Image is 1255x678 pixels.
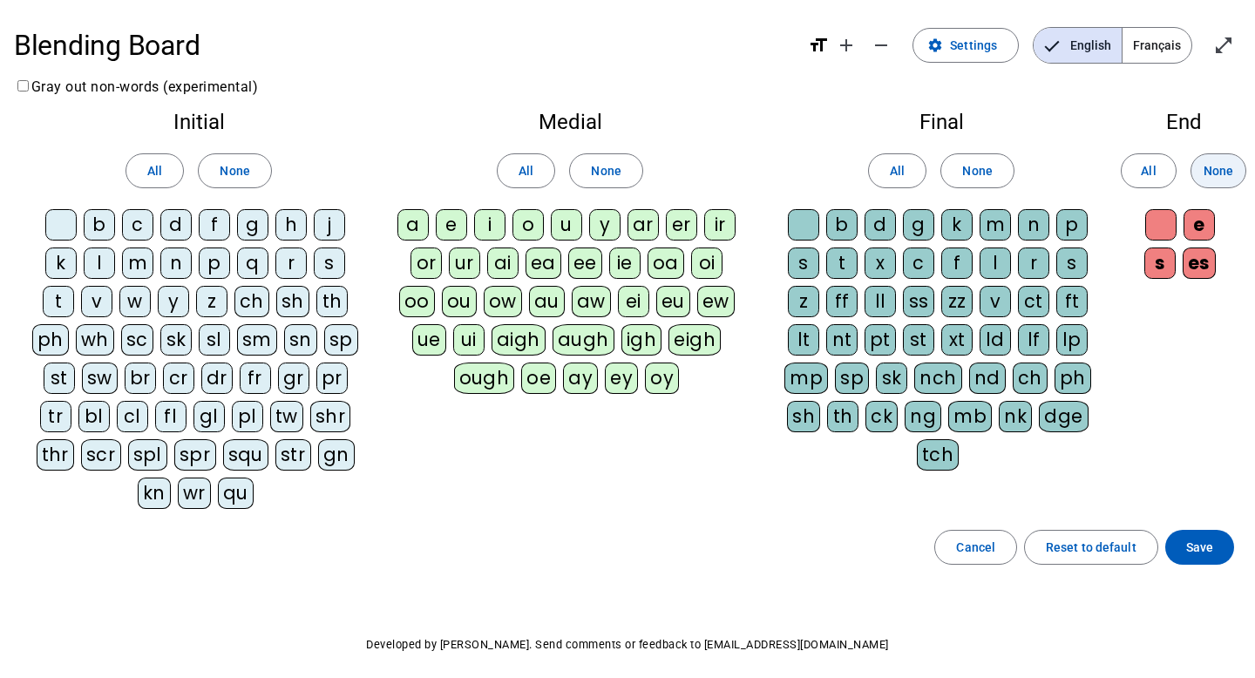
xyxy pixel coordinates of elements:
[497,153,555,188] button: All
[941,247,973,279] div: f
[314,209,345,241] div: j
[788,247,819,279] div: s
[890,160,905,181] span: All
[905,401,941,432] div: ng
[1056,209,1088,241] div: p
[787,401,820,432] div: sh
[199,324,230,356] div: sl
[1018,324,1049,356] div: lf
[28,112,370,132] h2: Initial
[121,324,153,356] div: sc
[826,286,858,317] div: ff
[553,324,614,356] div: augh
[826,324,858,356] div: nt
[14,17,794,73] h1: Blending Board
[412,324,446,356] div: ue
[903,209,934,241] div: g
[980,247,1011,279] div: l
[17,80,29,92] input: Gray out non-words (experimental)
[1039,401,1089,432] div: dge
[270,401,303,432] div: tw
[158,286,189,317] div: y
[1140,112,1227,132] h2: End
[232,401,263,432] div: pl
[950,35,997,56] span: Settings
[1056,247,1088,279] div: s
[14,78,258,95] label: Gray out non-words (experimental)
[826,247,858,279] div: t
[122,247,153,279] div: m
[1018,209,1049,241] div: n
[868,153,926,188] button: All
[934,530,1017,565] button: Cancel
[788,286,819,317] div: z
[589,209,621,241] div: y
[609,247,641,279] div: ie
[1056,324,1088,356] div: lp
[284,324,317,356] div: sn
[826,209,858,241] div: b
[122,209,153,241] div: c
[316,286,348,317] div: th
[198,153,271,188] button: None
[81,439,121,471] div: scr
[237,324,277,356] div: sm
[941,286,973,317] div: zz
[1018,286,1049,317] div: ct
[529,286,565,317] div: au
[1141,160,1156,181] span: All
[903,286,934,317] div: ss
[117,401,148,432] div: cl
[512,209,544,241] div: o
[174,439,216,471] div: spr
[275,247,307,279] div: r
[147,160,162,181] span: All
[37,439,75,471] div: thr
[160,247,192,279] div: n
[220,160,249,181] span: None
[76,324,114,356] div: wh
[240,363,271,394] div: fr
[656,286,690,317] div: eu
[43,286,74,317] div: t
[980,209,1011,241] div: m
[310,401,351,432] div: shr
[278,363,309,394] div: gr
[119,286,151,317] div: w
[1206,28,1241,63] button: Enter full screen
[948,401,992,432] div: mb
[1056,286,1088,317] div: ft
[871,35,892,56] mat-icon: remove
[829,28,864,63] button: Increase font size
[82,363,118,394] div: sw
[521,363,556,394] div: oe
[1046,537,1136,558] span: Reset to default
[827,401,858,432] div: th
[40,401,71,432] div: tr
[865,324,896,356] div: pt
[410,247,442,279] div: or
[563,363,598,394] div: ay
[163,363,194,394] div: cr
[199,209,230,241] div: f
[1024,530,1158,565] button: Reset to default
[835,363,869,394] div: sp
[648,247,684,279] div: oa
[14,634,1241,655] p: Developed by [PERSON_NAME]. Send comments or feedback to [EMAIL_ADDRESS][DOMAIN_NAME]
[876,363,907,394] div: sk
[999,401,1032,432] div: nk
[397,209,429,241] div: a
[237,209,268,241] div: g
[276,286,309,317] div: sh
[704,209,736,241] div: ir
[969,363,1006,394] div: nd
[1144,247,1176,279] div: s
[492,324,546,356] div: aigh
[865,247,896,279] div: x
[569,153,642,188] button: None
[275,439,311,471] div: str
[442,286,477,317] div: ou
[980,286,1011,317] div: v
[78,401,110,432] div: bl
[449,247,480,279] div: ur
